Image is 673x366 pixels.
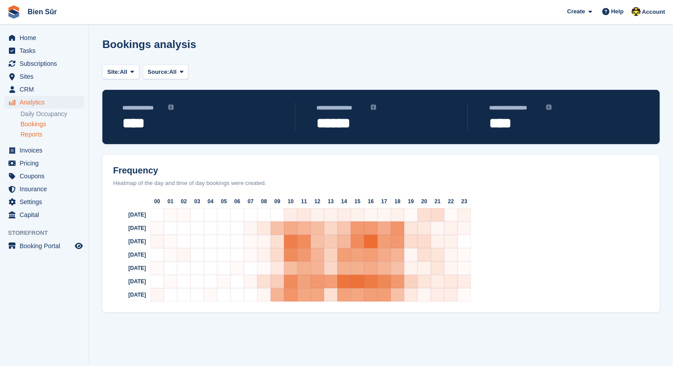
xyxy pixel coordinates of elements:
[20,110,84,118] a: Daily Occupancy
[102,38,196,50] h1: Bookings analysis
[20,144,73,157] span: Invoices
[567,7,585,16] span: Create
[337,195,351,208] div: 14
[148,68,169,76] span: Source:
[351,195,364,208] div: 15
[8,229,89,237] span: Storefront
[20,209,73,221] span: Capital
[102,64,139,79] button: Site: All
[642,8,665,16] span: Account
[164,195,177,208] div: 01
[168,105,174,110] img: icon-info-grey-7440780725fd019a000dd9b08b2336e03edf1995a4989e88bcd33f0948082b44.svg
[169,68,177,76] span: All
[20,44,73,57] span: Tasks
[4,144,84,157] a: menu
[106,235,150,248] div: [DATE]
[444,195,458,208] div: 22
[20,183,73,195] span: Insurance
[284,195,297,208] div: 10
[431,195,444,208] div: 21
[20,70,73,83] span: Sites
[106,288,150,302] div: [DATE]
[20,96,73,109] span: Analytics
[106,261,150,275] div: [DATE]
[150,195,164,208] div: 00
[4,96,84,109] a: menu
[106,208,150,221] div: [DATE]
[120,68,127,76] span: All
[364,195,377,208] div: 16
[377,195,391,208] div: 17
[611,7,624,16] span: Help
[546,105,551,110] img: icon-info-grey-7440780725fd019a000dd9b08b2336e03edf1995a4989e88bcd33f0948082b44.svg
[4,44,84,57] a: menu
[4,157,84,169] a: menu
[418,195,431,208] div: 20
[20,130,84,139] a: Reports
[632,7,641,16] img: Marie Tran
[231,195,244,208] div: 06
[107,68,120,76] span: Site:
[4,183,84,195] a: menu
[271,195,284,208] div: 09
[4,209,84,221] a: menu
[73,241,84,251] a: Preview store
[371,105,376,110] img: icon-info-grey-7440780725fd019a000dd9b08b2336e03edf1995a4989e88bcd33f0948082b44.svg
[404,195,418,208] div: 19
[204,195,217,208] div: 04
[4,32,84,44] a: menu
[106,275,150,288] div: [DATE]
[20,57,73,70] span: Subscriptions
[106,165,656,176] h2: Frequency
[106,179,656,188] div: Heatmap of the day and time of day bookings were created.
[297,195,311,208] div: 11
[244,195,257,208] div: 07
[311,195,324,208] div: 12
[4,240,84,252] a: menu
[191,195,204,208] div: 03
[20,170,73,182] span: Coupons
[177,195,191,208] div: 02
[391,195,404,208] div: 18
[106,248,150,261] div: [DATE]
[217,195,231,208] div: 05
[4,70,84,83] a: menu
[4,170,84,182] a: menu
[20,32,73,44] span: Home
[106,221,150,235] div: [DATE]
[4,57,84,70] a: menu
[20,83,73,96] span: CRM
[20,240,73,252] span: Booking Portal
[324,195,337,208] div: 13
[4,83,84,96] a: menu
[4,196,84,208] a: menu
[20,120,84,129] a: Bookings
[143,64,189,79] button: Source: All
[20,196,73,208] span: Settings
[7,5,20,19] img: stora-icon-8386f47178a22dfd0bd8f6a31ec36ba5ce8667c1dd55bd0f319d3a0aa187defe.svg
[24,4,61,19] a: Bien Sûr
[20,157,73,169] span: Pricing
[458,195,471,208] div: 23
[257,195,271,208] div: 08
